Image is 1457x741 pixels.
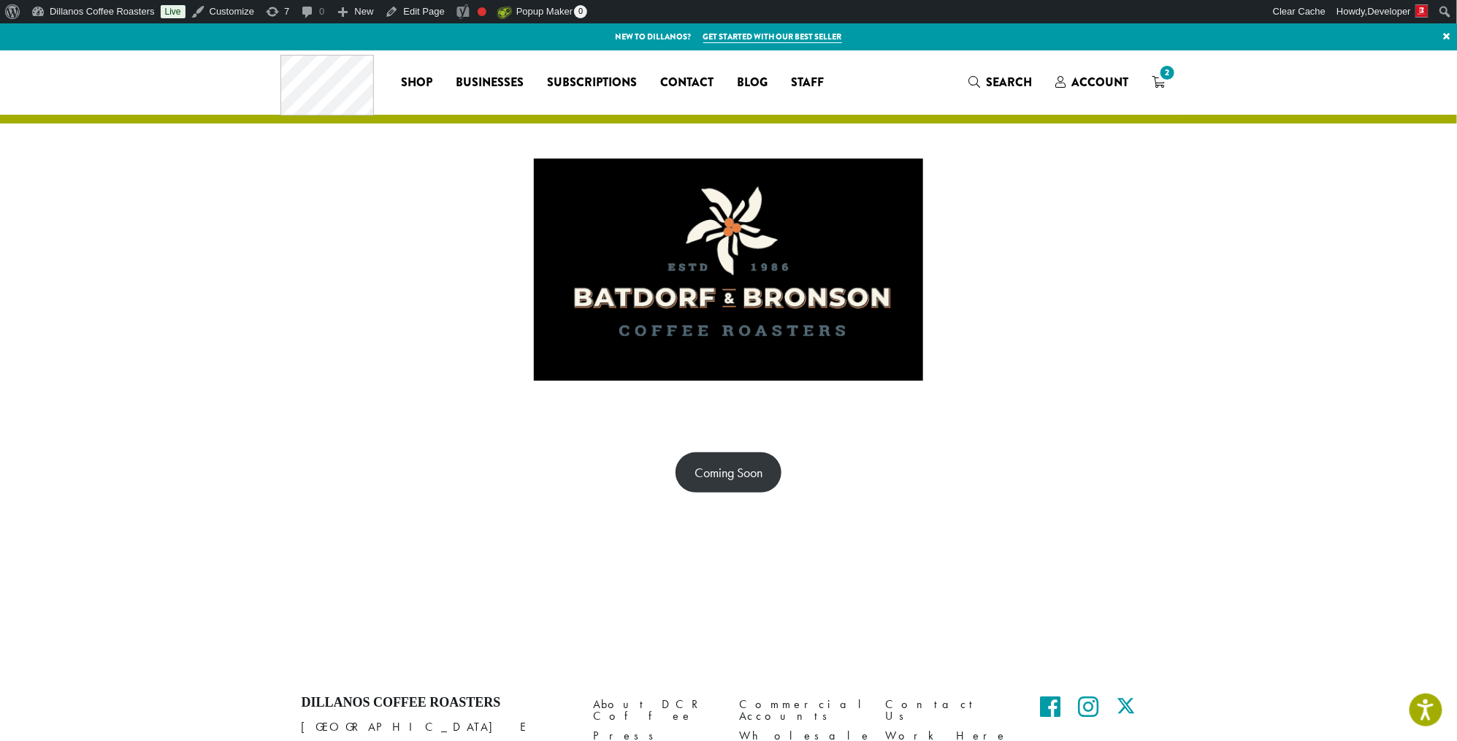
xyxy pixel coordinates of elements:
span: Subscriptions [547,74,637,92]
span: Blog [737,74,768,92]
span: Contact [660,74,714,92]
span: Businesses [456,74,524,92]
span: 2 [1158,63,1177,83]
a: Commercial Accounts [740,695,864,726]
a: About DCR Coffee [594,695,718,726]
span: Shop [401,74,432,92]
span: Staff [791,74,824,92]
span: 0 [574,5,587,18]
div: Focus keyphrase not set [478,7,486,16]
a: Get started with our best seller [703,31,842,43]
span: Search [986,74,1032,91]
a: Staff [779,71,835,94]
a: Shop [389,71,444,94]
h4: Dillanos Coffee Roasters [302,695,572,711]
a: Contact Us [886,695,1010,726]
a: × [1437,23,1457,50]
span: Developer [1368,6,1411,17]
a: Coming Soon [676,452,781,493]
span: Account [1071,74,1128,91]
a: Search [957,70,1044,94]
a: Live [161,5,186,18]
